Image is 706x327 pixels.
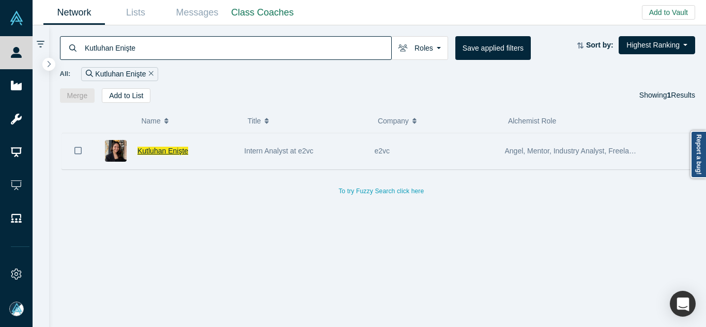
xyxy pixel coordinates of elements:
button: Bookmark [62,133,94,169]
button: Add to Vault [642,5,695,20]
button: Merge [60,88,95,103]
button: Remove Filter [146,68,154,80]
input: Search by name, title, company, summary, expertise, investment criteria or topics of focus [84,36,391,60]
span: e2vc [375,147,390,155]
button: Title [248,110,367,132]
span: Title [248,110,261,132]
span: Name [141,110,160,132]
button: Name [141,110,237,132]
img: Alchemist Vault Logo [9,11,24,25]
button: Save applied filters [455,36,531,60]
a: Kutluhan Enişte [137,147,188,155]
a: Report a bug! [690,131,706,178]
a: Class Coaches [228,1,297,25]
strong: Sort by: [586,41,613,49]
div: Showing [639,88,695,103]
img: Mia Scott's Account [9,302,24,316]
a: Messages [166,1,228,25]
strong: 1 [667,91,671,99]
img: Kutluhan Enişte's Profile Image [105,140,127,162]
a: Lists [105,1,166,25]
div: Kutluhan Enişte [81,67,158,81]
span: Results [667,91,695,99]
button: Add to List [102,88,150,103]
button: Highest Ranking [619,36,695,54]
span: Company [378,110,409,132]
button: Company [378,110,497,132]
button: Roles [391,36,448,60]
span: Intern Analyst at e2vc [244,147,314,155]
span: Alchemist Role [508,117,556,125]
a: Network [43,1,105,25]
span: All: [60,69,71,79]
button: To try Fuzzy Search click here [331,184,431,198]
